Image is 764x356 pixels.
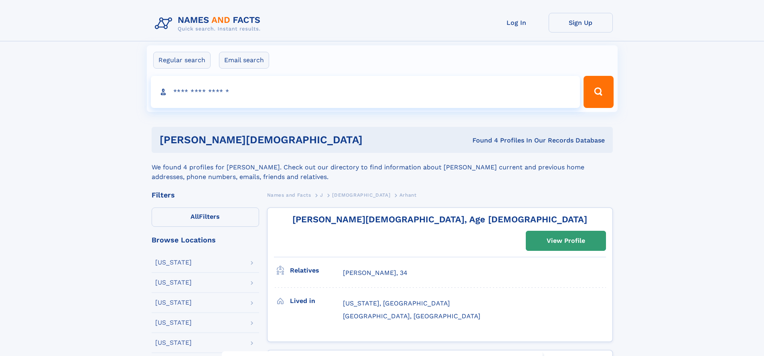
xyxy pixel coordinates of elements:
[152,207,259,227] label: Filters
[399,192,417,198] span: Arhant
[549,13,613,33] a: Sign Up
[151,76,580,108] input: search input
[155,299,192,306] div: [US_STATE]
[155,319,192,326] div: [US_STATE]
[152,13,267,35] img: Logo Names and Facts
[219,52,269,69] label: Email search
[417,136,605,145] div: Found 4 Profiles In Our Records Database
[343,269,407,277] a: [PERSON_NAME], 34
[155,279,192,286] div: [US_STATE]
[155,340,192,346] div: [US_STATE]
[290,294,343,308] h3: Lived in
[332,190,390,200] a: [DEMOGRAPHIC_DATA]
[343,312,480,320] span: [GEOGRAPHIC_DATA], [GEOGRAPHIC_DATA]
[153,52,211,69] label: Regular search
[160,135,417,145] h1: [PERSON_NAME][DEMOGRAPHIC_DATA]
[320,192,323,198] span: J
[320,190,323,200] a: J
[484,13,549,33] a: Log In
[547,232,585,250] div: View Profile
[290,264,343,277] h3: Relatives
[584,76,613,108] button: Search Button
[292,214,587,224] a: [PERSON_NAME][DEMOGRAPHIC_DATA], Age [DEMOGRAPHIC_DATA]
[152,153,613,182] div: We found 4 profiles for [PERSON_NAME]. Check out our directory to find information about [PERSON_...
[526,231,606,250] a: View Profile
[190,213,199,220] span: All
[343,299,450,307] span: [US_STATE], [GEOGRAPHIC_DATA]
[155,259,192,266] div: [US_STATE]
[152,236,259,244] div: Browse Locations
[332,192,390,198] span: [DEMOGRAPHIC_DATA]
[267,190,311,200] a: Names and Facts
[152,191,259,199] div: Filters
